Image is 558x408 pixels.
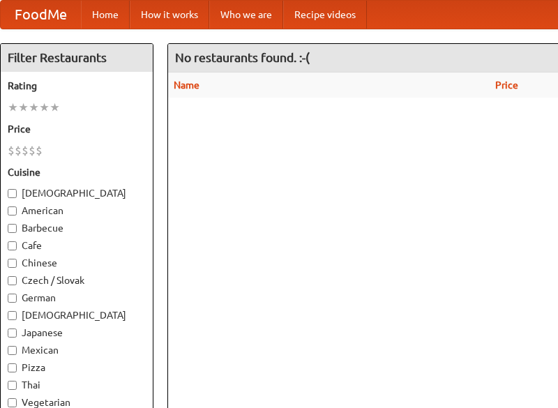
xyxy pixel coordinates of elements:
a: Price [495,80,518,91]
input: Cafe [8,241,17,250]
input: [DEMOGRAPHIC_DATA] [8,311,17,320]
input: Thai [8,381,17,390]
a: Recipe videos [283,1,367,29]
a: How it works [130,1,209,29]
label: Cafe [8,239,146,252]
input: Japanese [8,328,17,338]
label: Czech / Slovak [8,273,146,287]
a: Name [174,80,199,91]
li: $ [36,143,43,158]
h5: Price [8,122,146,136]
li: $ [15,143,22,158]
label: Pizza [8,361,146,375]
li: ★ [18,100,29,115]
input: [DEMOGRAPHIC_DATA] [8,189,17,198]
li: $ [22,143,29,158]
input: Barbecue [8,224,17,233]
input: American [8,206,17,216]
input: Czech / Slovak [8,276,17,285]
li: ★ [39,100,50,115]
li: $ [29,143,36,158]
h5: Cuisine [8,165,146,179]
label: American [8,204,146,218]
li: $ [8,143,15,158]
a: Home [81,1,130,29]
li: ★ [29,100,39,115]
label: Barbecue [8,221,146,235]
ng-pluralize: No restaurants found. :-( [175,51,310,64]
label: [DEMOGRAPHIC_DATA] [8,308,146,322]
input: Pizza [8,363,17,372]
input: Mexican [8,346,17,355]
li: ★ [8,100,18,115]
label: Chinese [8,256,146,270]
h4: Filter Restaurants [1,44,153,72]
label: Thai [8,378,146,392]
label: German [8,291,146,305]
label: Mexican [8,343,146,357]
input: Vegetarian [8,398,17,407]
li: ★ [50,100,60,115]
h5: Rating [8,79,146,93]
input: Chinese [8,259,17,268]
a: Who we are [209,1,283,29]
a: FoodMe [1,1,81,29]
label: [DEMOGRAPHIC_DATA] [8,186,146,200]
label: Japanese [8,326,146,340]
input: German [8,294,17,303]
